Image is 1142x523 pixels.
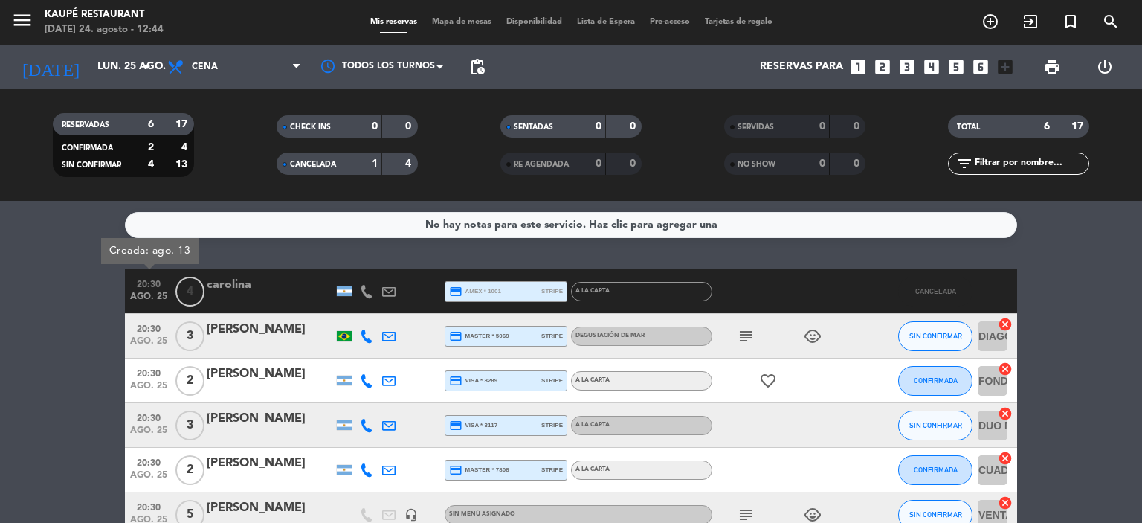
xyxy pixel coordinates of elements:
strong: 17 [1071,121,1086,132]
span: CONFIRMADA [914,466,958,474]
i: credit_card [449,463,462,477]
div: [PERSON_NAME] [207,320,333,339]
span: master * 7808 [449,463,509,477]
div: [PERSON_NAME] [207,498,333,518]
i: [DATE] [11,51,90,83]
span: visa * 3117 [449,419,497,432]
span: 3 [175,411,204,440]
i: turned_in_not [1062,13,1080,31]
span: ago. 25 [130,470,167,487]
i: exit_to_app [1022,13,1039,31]
i: headset_mic [404,508,418,522]
span: 2 [175,366,204,396]
span: CONFIRMADA [62,144,113,152]
span: 2 [175,455,204,485]
strong: 0 [630,121,639,132]
i: credit_card [449,419,462,432]
span: 20:30 [130,498,167,515]
i: looks_6 [971,57,990,77]
span: RESERVADAS [62,121,109,129]
span: A LA CARTA [575,466,610,472]
i: looks_3 [897,57,917,77]
i: looks_4 [922,57,941,77]
i: cancel [998,362,1013,376]
i: menu [11,9,33,31]
i: looks_one [848,57,868,77]
strong: 0 [630,158,639,169]
i: filter_list [955,155,973,173]
span: visa * 8289 [449,374,497,388]
span: print [1043,58,1061,76]
i: cancel [998,495,1013,510]
span: CANCELADA [290,161,336,168]
span: stripe [541,286,563,296]
span: SIN CONFIRMAR [909,510,962,519]
span: NO SHOW [738,161,775,168]
span: A LA CARTA [575,422,610,428]
button: CANCELADA [898,277,972,307]
strong: 0 [596,121,601,132]
i: child_care [804,327,822,345]
span: Mapa de mesas [425,18,499,26]
span: 3 [175,321,204,351]
span: Sin menú asignado [449,511,515,517]
i: arrow_drop_down [138,58,156,76]
button: CONFIRMADA [898,366,972,396]
strong: 1 [372,158,378,169]
span: RE AGENDADA [514,161,569,168]
span: Disponibilidad [499,18,570,26]
i: power_settings_new [1096,58,1114,76]
div: [DATE] 24. agosto - 12:44 [45,22,164,37]
div: LOG OUT [1078,45,1131,89]
strong: 2 [148,142,154,153]
span: TOTAL [957,123,980,131]
i: looks_two [873,57,892,77]
span: CANCELADA [915,287,956,295]
span: SENTADAS [514,123,553,131]
div: [PERSON_NAME] [207,365,333,384]
i: subject [737,327,755,345]
i: add_box [996,57,1015,77]
div: [PERSON_NAME] [207,454,333,473]
span: stripe [541,376,563,385]
button: menu [11,9,33,36]
i: credit_card [449,330,462,343]
i: cancel [998,317,1013,332]
span: 4 [175,277,204,307]
span: 20:30 [130,319,167,336]
span: amex * 1001 [449,285,501,298]
span: Reservas para [760,61,843,73]
span: Pre-acceso [642,18,697,26]
strong: 4 [148,159,154,170]
div: [PERSON_NAME] [207,409,333,429]
span: pending_actions [468,58,486,76]
span: stripe [541,465,563,475]
i: cancel [998,451,1013,466]
strong: 0 [405,121,414,132]
div: No hay notas para este servicio. Haz clic para agregar una [425,216,717,234]
button: SIN CONFIRMAR [898,321,972,351]
input: Filtrar por nombre... [973,155,1088,172]
div: carolina [207,275,333,295]
strong: 0 [854,121,862,132]
span: ago. 25 [130,426,167,443]
span: Lista de Espera [570,18,642,26]
span: stripe [541,331,563,341]
strong: 0 [372,121,378,132]
strong: 0 [819,158,825,169]
span: CHECK INS [290,123,331,131]
span: ago. 25 [130,292,167,309]
span: 20:30 [130,453,167,470]
span: stripe [541,420,563,430]
span: A LA CARTA [575,288,610,294]
strong: 0 [596,158,601,169]
div: Creada: ago. 13 [101,238,199,264]
span: A LA CARTA [575,377,610,383]
i: add_circle_outline [981,13,999,31]
strong: 4 [405,158,414,169]
span: SIN CONFIRMAR [62,161,121,169]
strong: 0 [854,158,862,169]
i: search [1102,13,1120,31]
strong: 6 [148,119,154,129]
i: cancel [998,406,1013,421]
